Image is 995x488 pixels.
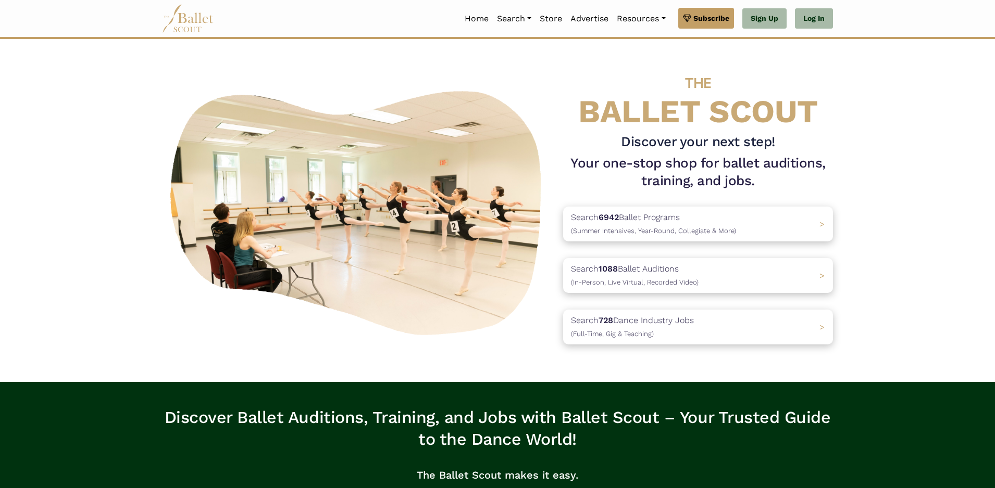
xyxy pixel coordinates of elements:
[685,74,711,92] span: THE
[599,315,613,325] b: 728
[493,8,536,30] a: Search
[571,211,736,237] p: Search Ballet Programs
[571,227,736,235] span: (Summer Intensives, Year-Round, Collegiate & More)
[683,12,691,24] img: gem.svg
[819,322,825,332] span: >
[819,271,825,280] span: >
[571,330,654,338] span: (Full-Time, Gig & Teaching)
[678,8,734,29] a: Subscribe
[571,262,699,289] p: Search Ballet Auditions
[819,219,825,229] span: >
[563,258,833,293] a: Search1088Ballet Auditions(In-Person, Live Virtual, Recorded Video) >
[162,80,555,341] img: A group of ballerinas talking to each other in a ballet studio
[795,8,833,29] a: Log In
[693,12,729,24] span: Subscribe
[563,133,833,151] h3: Discover your next step!
[563,207,833,241] a: Search6942Ballet Programs(Summer Intensives, Year-Round, Collegiate & More)>
[742,8,787,29] a: Sign Up
[536,8,566,30] a: Store
[563,310,833,344] a: Search728Dance Industry Jobs(Full-Time, Gig & Teaching) >
[566,8,613,30] a: Advertise
[599,264,618,274] b: 1088
[571,278,699,286] span: (In-Person, Live Virtual, Recorded Video)
[563,60,833,129] h4: BALLET SCOUT
[461,8,493,30] a: Home
[563,155,833,190] h1: Your one-stop shop for ballet auditions, training, and jobs.
[162,407,833,450] h3: Discover Ballet Auditions, Training, and Jobs with Ballet Scout – Your Trusted Guide to the Dance...
[571,314,694,340] p: Search Dance Industry Jobs
[613,8,669,30] a: Resources
[599,212,619,222] b: 6942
